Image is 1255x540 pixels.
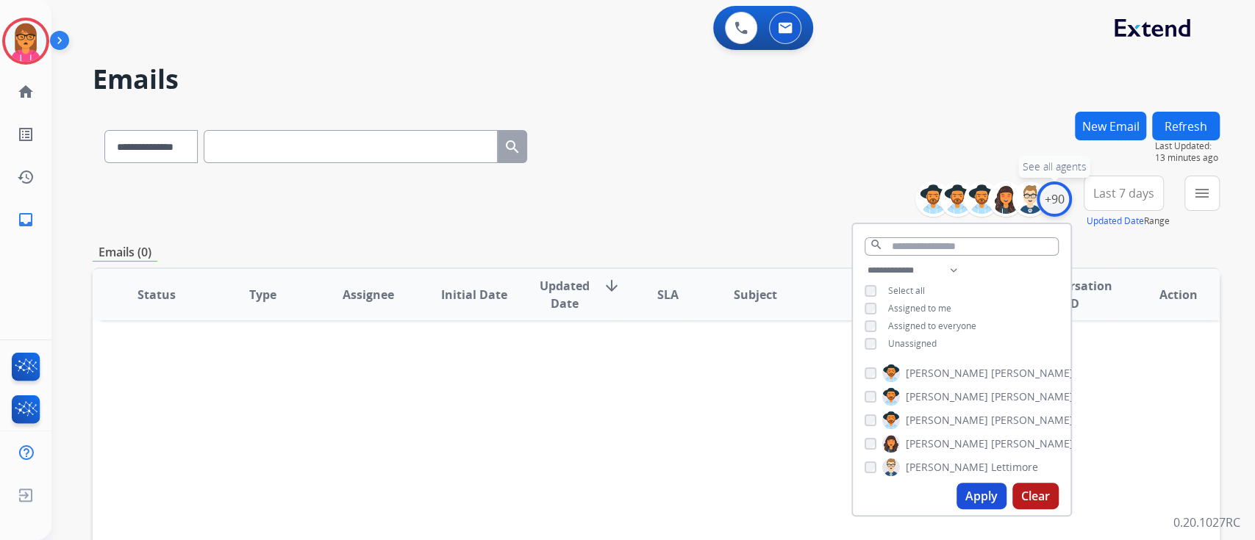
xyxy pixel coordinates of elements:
[888,320,976,332] span: Assigned to everyone
[249,286,276,303] span: Type
[906,436,988,451] span: [PERSON_NAME]
[1075,112,1146,140] button: New Email
[991,389,1073,404] span: [PERSON_NAME]
[93,243,157,262] p: Emails (0)
[17,83,35,101] mat-icon: home
[888,302,951,314] span: Assigned to me
[657,286,678,303] span: SLA
[1031,277,1113,312] span: Conversation ID
[1152,112,1220,140] button: Refresh
[1037,181,1072,217] div: +90
[1012,483,1059,509] button: Clear
[17,126,35,143] mat-icon: list_alt
[137,286,176,303] span: Status
[906,460,988,475] span: [PERSON_NAME]
[906,389,988,404] span: [PERSON_NAME]
[343,286,394,303] span: Assignee
[1193,184,1211,202] mat-icon: menu
[1155,140,1220,152] span: Last Updated:
[991,460,1038,475] span: Lettimore
[734,286,777,303] span: Subject
[440,286,507,303] span: Initial Date
[906,413,988,428] span: [PERSON_NAME]
[1155,152,1220,164] span: 13 minutes ago
[906,366,988,381] span: [PERSON_NAME]
[5,21,46,62] img: avatar
[1023,159,1087,174] span: See all agents
[888,337,937,350] span: Unassigned
[93,65,1220,94] h2: Emails
[957,483,1006,509] button: Apply
[603,277,621,295] mat-icon: arrow_downward
[991,366,1073,381] span: [PERSON_NAME]
[870,238,883,251] mat-icon: search
[1087,215,1144,227] button: Updated Date
[539,277,591,312] span: Updated Date
[991,436,1073,451] span: [PERSON_NAME]
[1114,269,1220,320] th: Action
[888,284,925,297] span: Select all
[504,138,521,156] mat-icon: search
[1173,514,1240,531] p: 0.20.1027RC
[17,168,35,186] mat-icon: history
[1084,176,1164,211] button: Last 7 days
[1093,190,1154,196] span: Last 7 days
[17,211,35,228] mat-icon: inbox
[1087,215,1170,227] span: Range
[991,413,1073,428] span: [PERSON_NAME]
